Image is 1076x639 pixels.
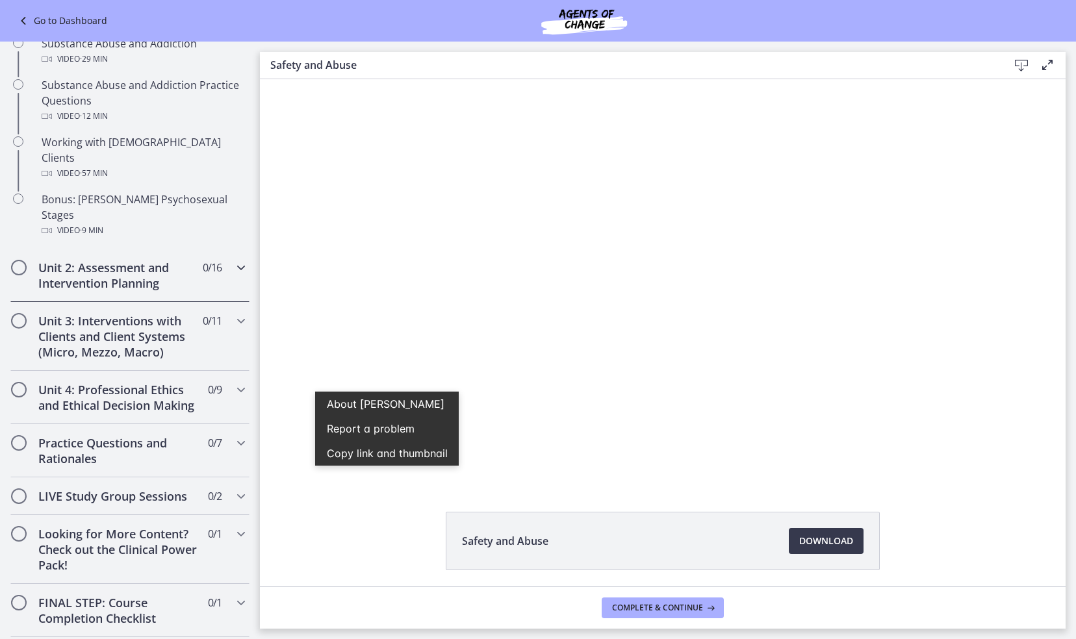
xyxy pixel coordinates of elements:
h2: Unit 4: Professional Ethics and Ethical Decision Making [38,382,197,413]
span: 0 / 16 [203,260,222,275]
div: Working with [DEMOGRAPHIC_DATA] Clients [42,134,244,181]
span: 0 / 9 [208,382,222,397]
h2: Unit 3: Interventions with Clients and Client Systems (Micro, Mezzo, Macro) [38,313,197,360]
span: · 12 min [80,108,108,124]
h2: Unit 2: Assessment and Intervention Planning [38,260,197,291]
span: Safety and Abuse [462,533,548,549]
div: Bonus: [PERSON_NAME] Psychosexual Stages [42,192,244,238]
h2: Looking for More Content? Check out the Clinical Power Pack! [38,526,197,573]
div: Video [42,166,244,181]
span: 0 / 1 [208,595,222,610]
span: 0 / 7 [208,435,222,451]
span: Download [799,533,853,549]
span: 0 / 11 [203,313,222,329]
h2: Practice Questions and Rationales [38,435,197,466]
div: Video [42,108,244,124]
span: Complete & continue [612,603,703,613]
div: Substance Abuse and Addiction [42,36,244,67]
span: · 29 min [80,51,108,67]
div: Substance Abuse and Addiction Practice Questions [42,77,244,124]
div: Video [42,223,244,238]
h3: Safety and Abuse [270,57,988,73]
span: 0 / 2 [208,488,222,504]
img: Agents of Change [506,5,662,36]
h2: FINAL STEP: Course Completion Checklist [38,595,197,626]
h2: LIVE Study Group Sessions [38,488,197,504]
span: · 9 min [80,223,103,238]
span: · 57 min [80,166,108,181]
iframe: Video Lesson [260,79,1066,482]
a: Go to Dashboard [16,13,107,29]
a: Download [789,528,864,554]
span: 0 / 1 [208,526,222,542]
button: Complete & continue [602,597,724,618]
div: Video [42,51,244,67]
